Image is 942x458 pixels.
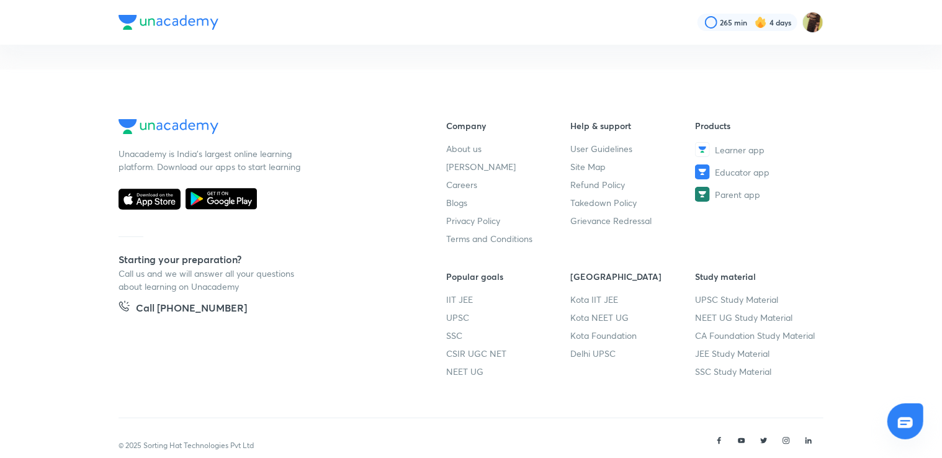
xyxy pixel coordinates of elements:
a: Terms and Conditions [446,232,571,245]
a: User Guidelines [571,142,696,155]
span: Learner app [715,143,765,156]
h6: Help & support [571,119,696,132]
a: Call [PHONE_NUMBER] [119,300,247,318]
a: Takedown Policy [571,196,696,209]
img: Company Logo [119,119,218,134]
a: CSIR UGC NET [446,347,571,360]
a: Privacy Policy [446,214,571,227]
a: Refund Policy [571,178,696,191]
a: Learner app [695,142,820,157]
a: Grievance Redressal [571,214,696,227]
h6: [GEOGRAPHIC_DATA] [571,270,696,283]
p: © 2025 Sorting Hat Technologies Pvt Ltd [119,440,254,451]
img: Learner app [695,142,710,157]
img: Company Logo [119,15,218,30]
h6: Popular goals [446,270,571,283]
a: Kota NEET UG [571,311,696,324]
p: Unacademy is India’s largest online learning platform. Download our apps to start learning [119,147,305,173]
h5: Starting your preparation? [119,252,406,267]
a: CA Foundation Study Material [695,329,820,342]
a: Educator app [695,164,820,179]
a: SSC Study Material [695,365,820,378]
a: Careers [446,178,571,191]
img: Parent app [695,187,710,202]
a: Blogs [446,196,571,209]
a: About us [446,142,571,155]
a: Kota IIT JEE [571,293,696,306]
img: Educator app [695,164,710,179]
a: Company Logo [119,119,406,137]
h6: Study material [695,270,820,283]
h6: Company [446,119,571,132]
h6: Products [695,119,820,132]
a: IIT JEE [446,293,571,306]
a: Site Map [571,160,696,173]
span: Educator app [715,166,769,179]
img: Uma Kumari Rajput [802,12,823,33]
span: Careers [446,178,477,191]
a: Kota Foundation [571,329,696,342]
a: NEET UG Study Material [695,311,820,324]
a: JEE Study Material [695,347,820,360]
a: NEET UG [446,365,571,378]
span: Parent app [715,188,760,201]
a: [PERSON_NAME] [446,160,571,173]
img: streak [755,16,767,29]
a: UPSC Study Material [695,293,820,306]
a: SSC [446,329,571,342]
a: Parent app [695,187,820,202]
a: UPSC [446,311,571,324]
h5: Call [PHONE_NUMBER] [136,300,247,318]
p: Call us and we will answer all your questions about learning on Unacademy [119,267,305,293]
a: Delhi UPSC [571,347,696,360]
